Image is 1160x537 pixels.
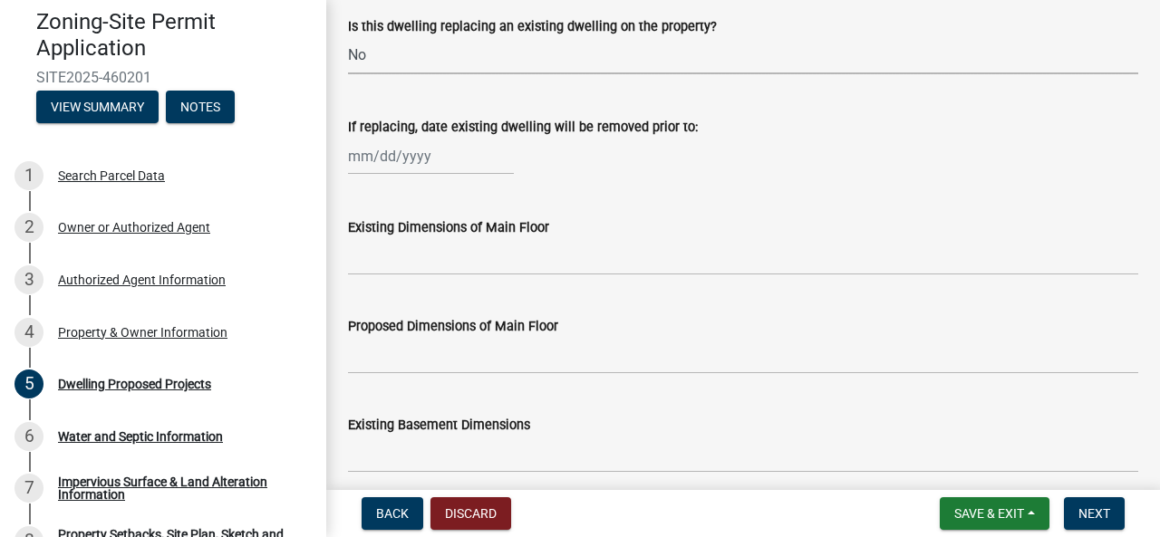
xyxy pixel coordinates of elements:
label: Existing Basement Dimensions [348,419,530,432]
div: Dwelling Proposed Projects [58,378,211,390]
span: SITE2025-460201 [36,69,290,86]
div: 7 [14,474,43,503]
button: Save & Exit [940,497,1049,530]
div: 3 [14,265,43,294]
div: Authorized Agent Information [58,273,226,286]
button: Back [362,497,423,530]
div: Water and Septic Information [58,430,223,443]
div: 1 [14,161,43,190]
div: 5 [14,369,43,398]
h4: Zoning-Site Permit Application [36,9,312,62]
div: Search Parcel Data [58,169,165,182]
button: Notes [166,91,235,123]
div: Impervious Surface & Land Alteration Information [58,475,297,501]
label: If replacing, date existing dwelling will be removed prior to: [348,121,698,134]
button: View Summary [36,91,159,123]
label: Is this dwelling replacing an existing dwelling on the property? [348,21,717,34]
div: Owner or Authorized Agent [58,221,210,234]
span: Back [376,506,409,521]
input: mm/dd/yyyy [348,138,514,175]
div: Property & Owner Information [58,326,227,339]
div: 2 [14,213,43,242]
button: Next [1064,497,1125,530]
wm-modal-confirm: Summary [36,101,159,115]
div: 4 [14,318,43,347]
wm-modal-confirm: Notes [166,101,235,115]
label: Existing Dimensions of Main Floor [348,222,549,235]
div: 6 [14,422,43,451]
button: Discard [430,497,511,530]
span: Save & Exit [954,506,1024,521]
label: Proposed Dimensions of Main Floor [348,321,558,333]
span: Next [1078,506,1110,521]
